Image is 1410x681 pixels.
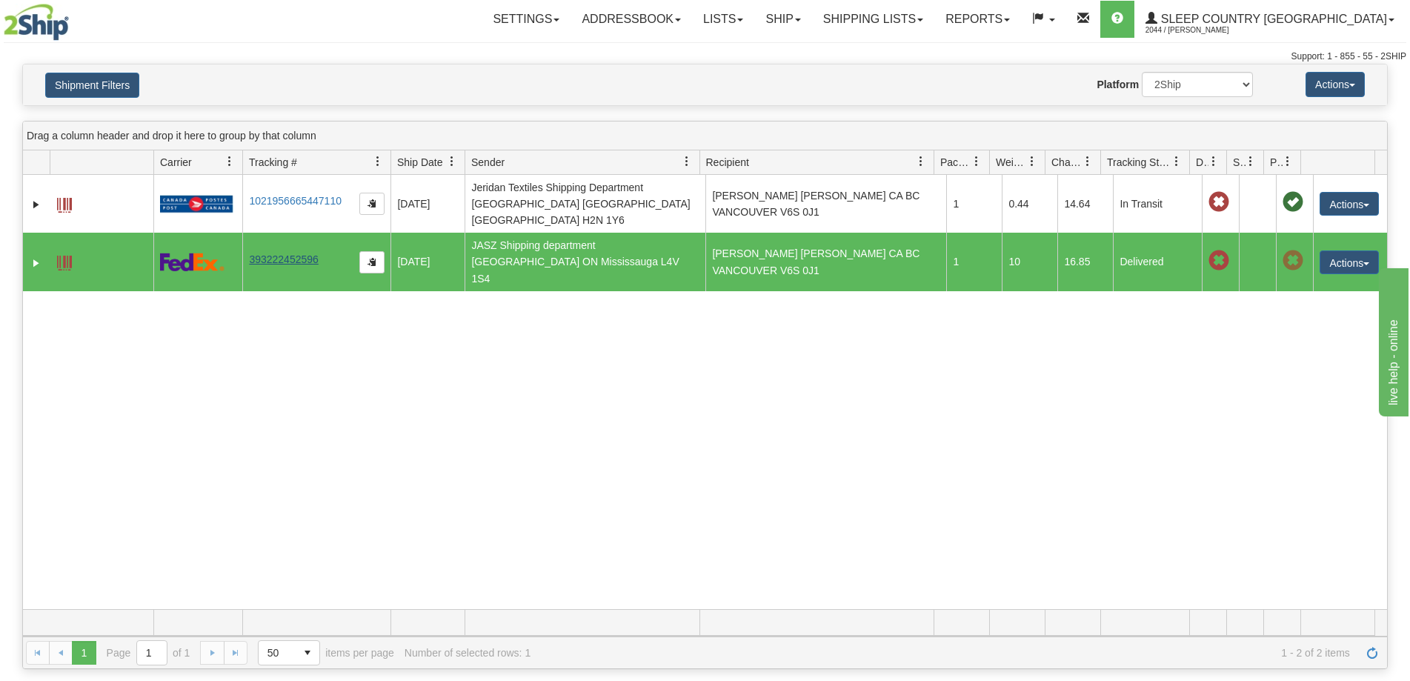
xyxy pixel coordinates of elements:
[1020,149,1045,174] a: Weight filter column settings
[11,9,137,27] div: live help - online
[940,155,971,170] span: Packages
[359,251,385,273] button: Copy to clipboard
[1360,641,1384,665] a: Refresh
[439,149,465,174] a: Ship Date filter column settings
[107,640,190,665] span: Page of 1
[705,233,946,290] td: [PERSON_NAME] [PERSON_NAME] CA BC VANCOUVER V6S 0J1
[1107,155,1171,170] span: Tracking Status
[359,193,385,215] button: Copy to clipboard
[249,253,318,265] a: 393222452596
[1320,250,1379,274] button: Actions
[465,233,705,290] td: JASZ Shipping department [GEOGRAPHIC_DATA] ON Mississauga L4V 1S4
[137,641,167,665] input: Page 1
[45,73,139,98] button: Shipment Filters
[541,647,1350,659] span: 1 - 2 of 2 items
[1051,155,1083,170] span: Charge
[1275,149,1300,174] a: Pickup Status filter column settings
[934,1,1021,38] a: Reports
[946,175,1002,233] td: 1
[29,256,44,270] a: Expand
[57,249,72,273] a: Label
[1320,192,1379,216] button: Actions
[160,195,233,213] img: 20 - Canada Post
[1283,192,1303,213] span: Pickup Successfully created
[1113,175,1202,233] td: In Transit
[72,641,96,665] span: Page 1
[1208,192,1229,213] span: Late
[390,233,465,290] td: [DATE]
[706,155,749,170] span: Recipient
[405,647,531,659] div: Number of selected rows: 1
[1057,175,1113,233] td: 14.64
[571,1,692,38] a: Addressbook
[908,149,934,174] a: Recipient filter column settings
[482,1,571,38] a: Settings
[1057,233,1113,290] td: 16.85
[812,1,934,38] a: Shipping lists
[471,155,505,170] span: Sender
[1376,265,1409,416] iframe: chat widget
[1283,250,1303,271] span: Pickup Not Assigned
[705,175,946,233] td: [PERSON_NAME] [PERSON_NAME] CA BC VANCOUVER V6S 0J1
[1157,13,1387,25] span: Sleep Country [GEOGRAPHIC_DATA]
[996,155,1027,170] span: Weight
[1270,155,1283,170] span: Pickup Status
[1238,149,1263,174] a: Shipment Issues filter column settings
[249,155,297,170] span: Tracking #
[1002,175,1057,233] td: 0.44
[1196,155,1208,170] span: Delivery Status
[160,253,225,271] img: 2 - FedEx Express®
[160,155,192,170] span: Carrier
[946,233,1002,290] td: 1
[1002,233,1057,290] td: 10
[1233,155,1246,170] span: Shipment Issues
[365,149,390,174] a: Tracking # filter column settings
[57,191,72,215] a: Label
[390,175,465,233] td: [DATE]
[754,1,811,38] a: Ship
[397,155,442,170] span: Ship Date
[249,195,342,207] a: 1021956665447110
[296,641,319,665] span: select
[267,645,287,660] span: 50
[1145,23,1257,38] span: 2044 / [PERSON_NAME]
[1164,149,1189,174] a: Tracking Status filter column settings
[1208,250,1229,271] span: Late
[1306,72,1365,97] button: Actions
[4,4,69,41] img: logo2044.jpg
[217,149,242,174] a: Carrier filter column settings
[1097,77,1139,92] label: Platform
[674,149,699,174] a: Sender filter column settings
[964,149,989,174] a: Packages filter column settings
[465,175,705,233] td: Jeridan Textiles Shipping Department [GEOGRAPHIC_DATA] [GEOGRAPHIC_DATA] [GEOGRAPHIC_DATA] H2N 1Y6
[1134,1,1406,38] a: Sleep Country [GEOGRAPHIC_DATA] 2044 / [PERSON_NAME]
[1201,149,1226,174] a: Delivery Status filter column settings
[258,640,394,665] span: items per page
[23,122,1387,150] div: grid grouping header
[1113,233,1202,290] td: Delivered
[258,640,320,665] span: Page sizes drop down
[29,197,44,212] a: Expand
[1075,149,1100,174] a: Charge filter column settings
[4,50,1406,63] div: Support: 1 - 855 - 55 - 2SHIP
[692,1,754,38] a: Lists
